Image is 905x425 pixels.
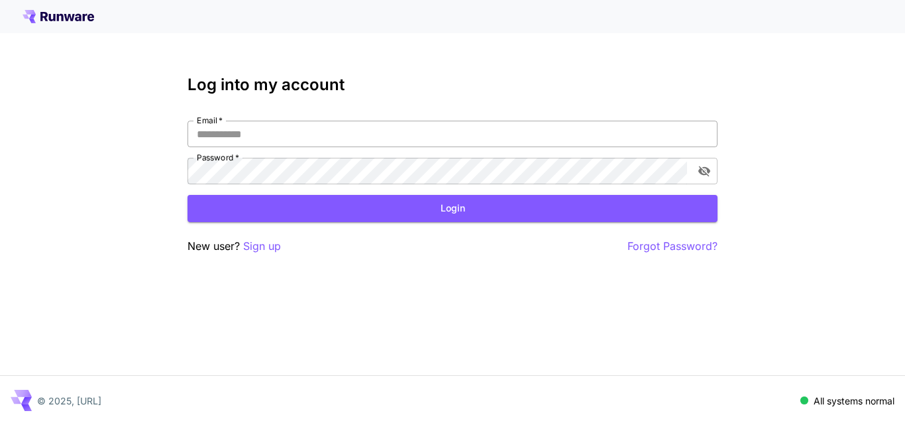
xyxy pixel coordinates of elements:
p: New user? [187,238,281,255]
label: Email [197,115,223,126]
button: Sign up [243,238,281,255]
p: © 2025, [URL] [37,394,101,408]
button: Login [187,195,718,222]
button: Forgot Password? [627,238,718,255]
h3: Log into my account [187,76,718,94]
button: toggle password visibility [692,159,716,183]
label: Password [197,152,239,163]
p: All systems normal [814,394,894,408]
